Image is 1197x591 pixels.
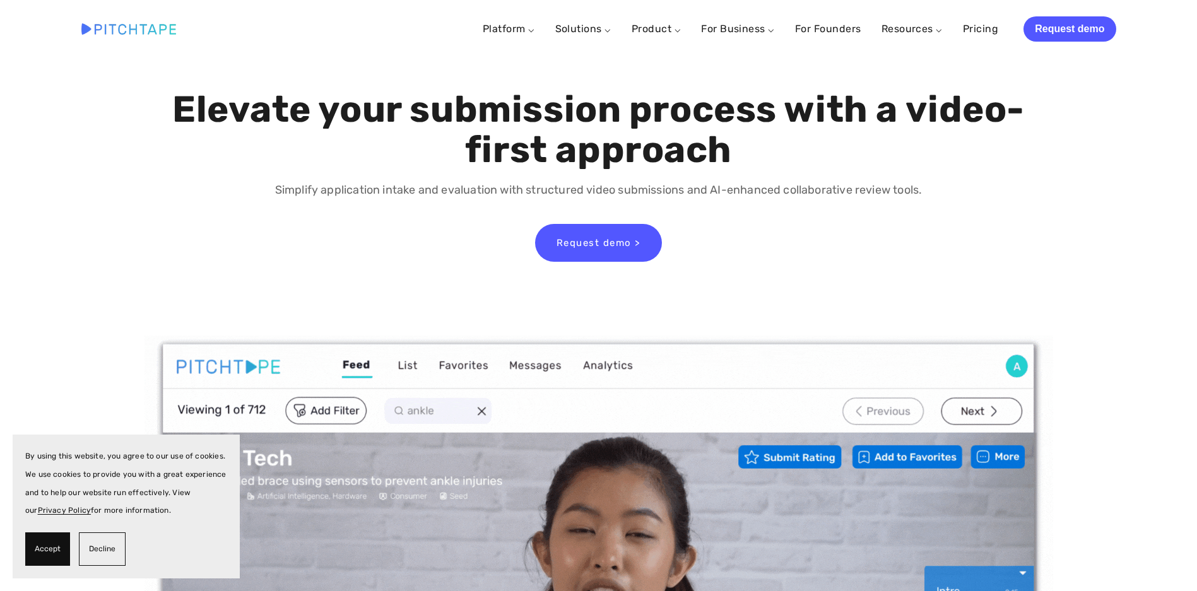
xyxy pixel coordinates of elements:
[795,18,861,40] a: For Founders
[35,540,61,558] span: Accept
[79,532,126,566] button: Decline
[38,506,91,515] a: Privacy Policy
[25,447,227,520] p: By using this website, you agree to our use of cookies. We use cookies to provide you with a grea...
[1023,16,1116,42] a: Request demo
[555,23,611,35] a: Solutions ⌵
[483,23,535,35] a: Platform ⌵
[169,90,1028,170] h1: Elevate your submission process with a video-first approach
[89,540,115,558] span: Decline
[81,23,176,34] img: Pitchtape | Video Submission Management Software
[963,18,998,40] a: Pricing
[535,224,662,262] a: Request demo >
[701,23,775,35] a: For Business ⌵
[1134,530,1197,591] iframe: Chat Widget
[25,532,70,566] button: Accept
[13,435,240,578] section: Cookie banner
[169,181,1028,199] p: Simplify application intake and evaluation with structured video submissions and AI-enhanced coll...
[632,23,681,35] a: Product ⌵
[882,23,943,35] a: Resources ⌵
